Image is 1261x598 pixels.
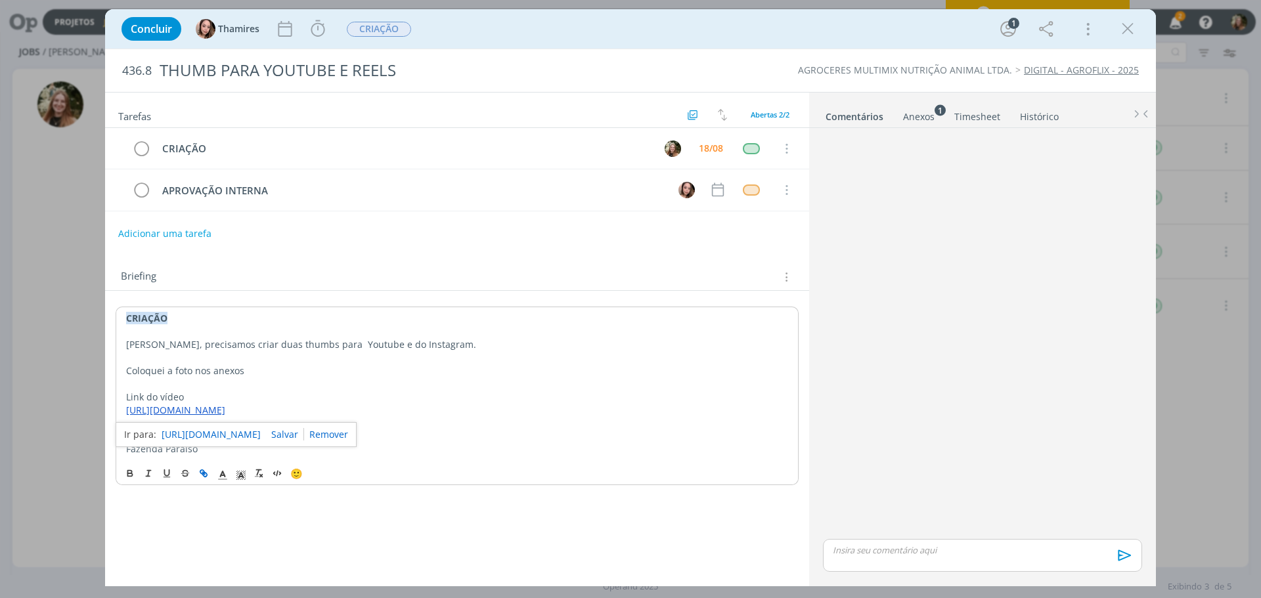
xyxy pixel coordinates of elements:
[1024,64,1139,76] a: DIGITAL - AGROFLIX - 2025
[196,19,259,39] button: TThamires
[290,467,303,480] span: 🙂
[213,465,232,481] span: Cor do Texto
[676,180,696,200] button: T
[347,22,411,37] span: CRIAÇÃO
[118,222,212,246] button: Adicionar uma tarefa
[105,9,1156,586] div: dialog
[825,104,884,123] a: Comentários
[126,442,788,456] p: Fazenda Paraíso
[1008,18,1019,29] div: 1
[154,54,710,87] div: THUMB PARA YOUTUBE E REELS
[798,64,1012,76] a: AGROCERES MULTIMIX NUTRIÇÃO ANIMAL LTDA.
[699,144,723,153] div: 18/08
[1019,104,1059,123] a: Histórico
[954,104,1001,123] a: Timesheet
[156,140,652,157] div: CRIAÇÃO
[218,24,259,33] span: Thamires
[126,404,225,416] a: [URL][DOMAIN_NAME]
[678,182,695,198] img: T
[232,465,250,481] span: Cor de Fundo
[156,182,666,199] div: APROVAÇÃO INTERNA
[287,465,305,481] button: 🙂
[935,104,946,116] sup: 1
[751,110,789,119] span: Abertas 2/2
[118,107,151,123] span: Tarefas
[126,338,788,351] p: [PERSON_NAME], precisamos criar duas thumbs para Youtube e do Instagram.
[718,109,727,121] img: arrow-down-up.svg
[122,17,181,41] button: Concluir
[121,268,156,286] span: Briefing
[131,24,172,34] span: Concluir
[126,391,788,404] p: Link do vídeo
[346,21,412,37] button: CRIAÇÃO
[122,64,152,78] span: 436.8
[665,140,681,157] img: L
[998,18,1019,39] button: 1
[162,426,261,443] a: [URL][DOMAIN_NAME]
[196,19,215,39] img: T
[903,110,935,123] div: Anexos
[126,364,788,377] p: Coloquei a foto nos anexos
[663,139,682,158] button: L
[126,312,167,324] strong: CRIAÇÃO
